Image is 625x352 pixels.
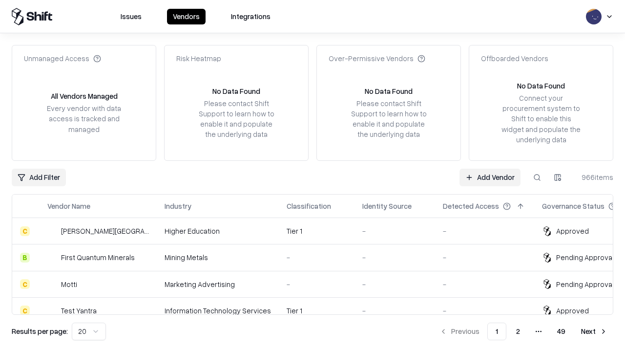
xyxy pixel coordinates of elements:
[165,306,271,316] div: Information Technology Services
[365,86,413,96] div: No Data Found
[443,201,499,211] div: Detected Access
[287,252,347,263] div: -
[574,172,613,182] div: 966 items
[165,252,271,263] div: Mining Metals
[434,323,613,340] nav: pagination
[20,226,30,236] div: C
[47,306,57,315] img: Test Yantra
[287,306,347,316] div: Tier 1
[500,93,582,145] div: Connect your procurement system to Shift to enable this widget and populate the underlying data
[12,326,68,336] p: Results per page:
[362,201,412,211] div: Identity Source
[348,98,429,140] div: Please contact Shift Support to learn how to enable it and populate the underlying data
[61,226,149,236] div: [PERSON_NAME][GEOGRAPHIC_DATA]
[196,98,277,140] div: Please contact Shift Support to learn how to enable it and populate the underlying data
[47,253,57,263] img: First Quantum Minerals
[176,53,221,64] div: Risk Heatmap
[51,91,118,101] div: All Vendors Managed
[549,323,573,340] button: 49
[20,279,30,289] div: C
[362,279,427,289] div: -
[542,201,604,211] div: Governance Status
[556,306,589,316] div: Approved
[443,226,526,236] div: -
[12,169,66,186] button: Add Filter
[575,323,613,340] button: Next
[287,226,347,236] div: Tier 1
[24,53,101,64] div: Unmanaged Access
[61,252,135,263] div: First Quantum Minerals
[459,169,521,186] a: Add Vendor
[47,226,57,236] img: Reichman University
[115,9,147,24] button: Issues
[443,279,526,289] div: -
[329,53,425,64] div: Over-Permissive Vendors
[47,201,90,211] div: Vendor Name
[481,53,548,64] div: Offboarded Vendors
[517,81,565,91] div: No Data Found
[43,103,125,134] div: Every vendor with data access is tracked and managed
[20,253,30,263] div: B
[287,279,347,289] div: -
[487,323,506,340] button: 1
[287,201,331,211] div: Classification
[167,9,206,24] button: Vendors
[443,252,526,263] div: -
[556,226,589,236] div: Approved
[508,323,528,340] button: 2
[225,9,276,24] button: Integrations
[362,252,427,263] div: -
[443,306,526,316] div: -
[165,226,271,236] div: Higher Education
[556,252,614,263] div: Pending Approval
[362,226,427,236] div: -
[556,279,614,289] div: Pending Approval
[212,86,260,96] div: No Data Found
[20,306,30,315] div: C
[165,201,191,211] div: Industry
[61,279,77,289] div: Motti
[47,279,57,289] img: Motti
[362,306,427,316] div: -
[165,279,271,289] div: Marketing Advertising
[61,306,97,316] div: Test Yantra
